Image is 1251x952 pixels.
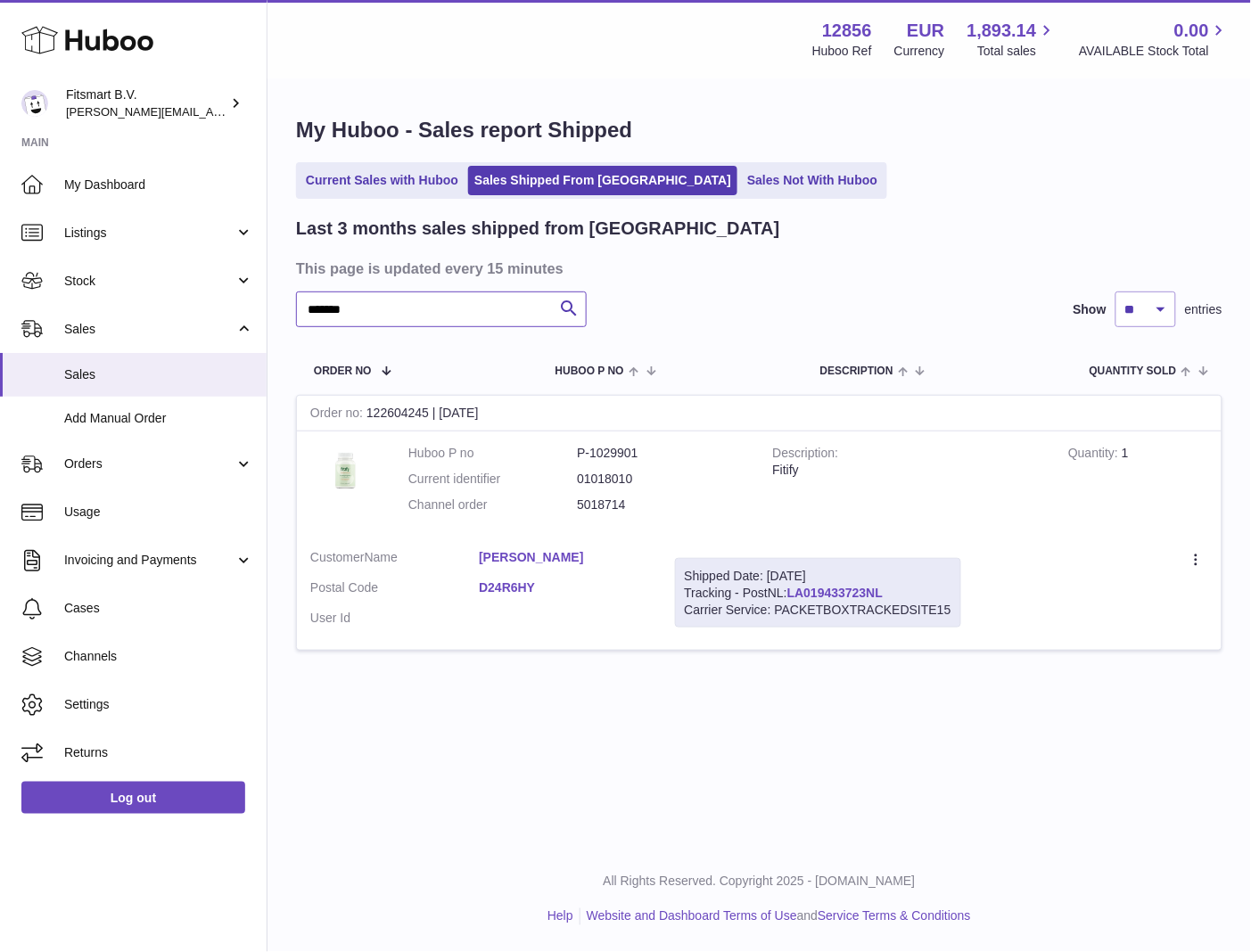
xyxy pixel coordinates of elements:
[66,104,358,119] span: [PERSON_NAME][EMAIL_ADDRESS][DOMAIN_NAME]
[818,909,971,923] a: Service Terms & Conditions
[1174,19,1209,43] span: 0.00
[812,43,872,60] div: Huboo Ref
[577,471,745,488] dd: 01018010
[1079,43,1230,60] span: AVAILABLE Stock Total
[64,366,253,383] span: Sales
[297,396,1222,431] div: 122604245 | [DATE]
[675,558,961,628] div: Tracking - PostNL:
[479,579,647,596] a: D24R6HY
[1074,301,1107,318] label: Show
[577,497,745,513] dd: 5018714
[907,19,944,43] strong: EUR
[310,579,479,601] dt: Postal Code
[967,19,1058,60] a: 1,893.14 Total sales
[310,550,365,564] span: Customer
[300,166,465,195] a: Current Sales with Huboo
[310,610,479,627] dt: User Id
[64,552,235,569] span: Invoicing and Payments
[967,19,1037,43] span: 1,893.14
[468,166,737,195] a: Sales Shipped From [GEOGRAPHIC_DATA]
[64,744,253,761] span: Returns
[408,497,577,513] dt: Channel order
[685,602,951,619] div: Carrier Service: PACKETBOXTRACKEDSITE15
[556,365,624,377] span: Huboo P no
[479,549,647,566] a: [PERSON_NAME]
[64,176,253,193] span: My Dashboard
[310,406,366,424] strong: Order no
[64,648,253,665] span: Channels
[21,782,245,814] a: Log out
[282,874,1237,890] p: All Rights Reserved. Copyright 2025 - [DOMAIN_NAME]
[64,600,253,617] span: Cases
[1185,301,1222,318] span: entries
[64,455,235,472] span: Orders
[296,116,1222,144] h1: My Huboo - Sales report Shipped
[21,90,48,117] img: jonathan@leaderoo.com
[64,696,253,713] span: Settings
[64,225,235,242] span: Listings
[977,43,1057,60] span: Total sales
[1090,365,1177,377] span: Quantity Sold
[408,471,577,488] dt: Current identifier
[64,410,253,427] span: Add Manual Order
[66,86,226,120] div: Fitsmart B.V.
[310,445,382,496] img: 128561739542540.png
[685,568,951,585] div: Shipped Date: [DATE]
[822,19,872,43] strong: 12856
[64,504,253,521] span: Usage
[580,908,971,925] li: and
[64,273,235,290] span: Stock
[547,909,573,923] a: Help
[1079,19,1230,60] a: 0.00 AVAILABLE Stock Total
[577,445,745,462] dd: P-1029901
[408,445,577,462] dt: Huboo P no
[894,43,945,60] div: Currency
[820,365,893,377] span: Description
[787,586,883,600] a: LA019433723NL
[296,217,780,241] h2: Last 3 months sales shipped from [GEOGRAPHIC_DATA]
[310,549,479,570] dt: Name
[587,909,797,923] a: Website and Dashboard Terms of Use
[1055,431,1222,536] td: 1
[773,462,1042,479] div: Fitify
[296,259,1218,278] h3: This page is updated every 15 minutes
[773,446,839,464] strong: Description
[741,166,884,195] a: Sales Not With Huboo
[64,321,235,338] span: Sales
[1068,446,1122,464] strong: Quantity
[314,365,372,377] span: Order No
